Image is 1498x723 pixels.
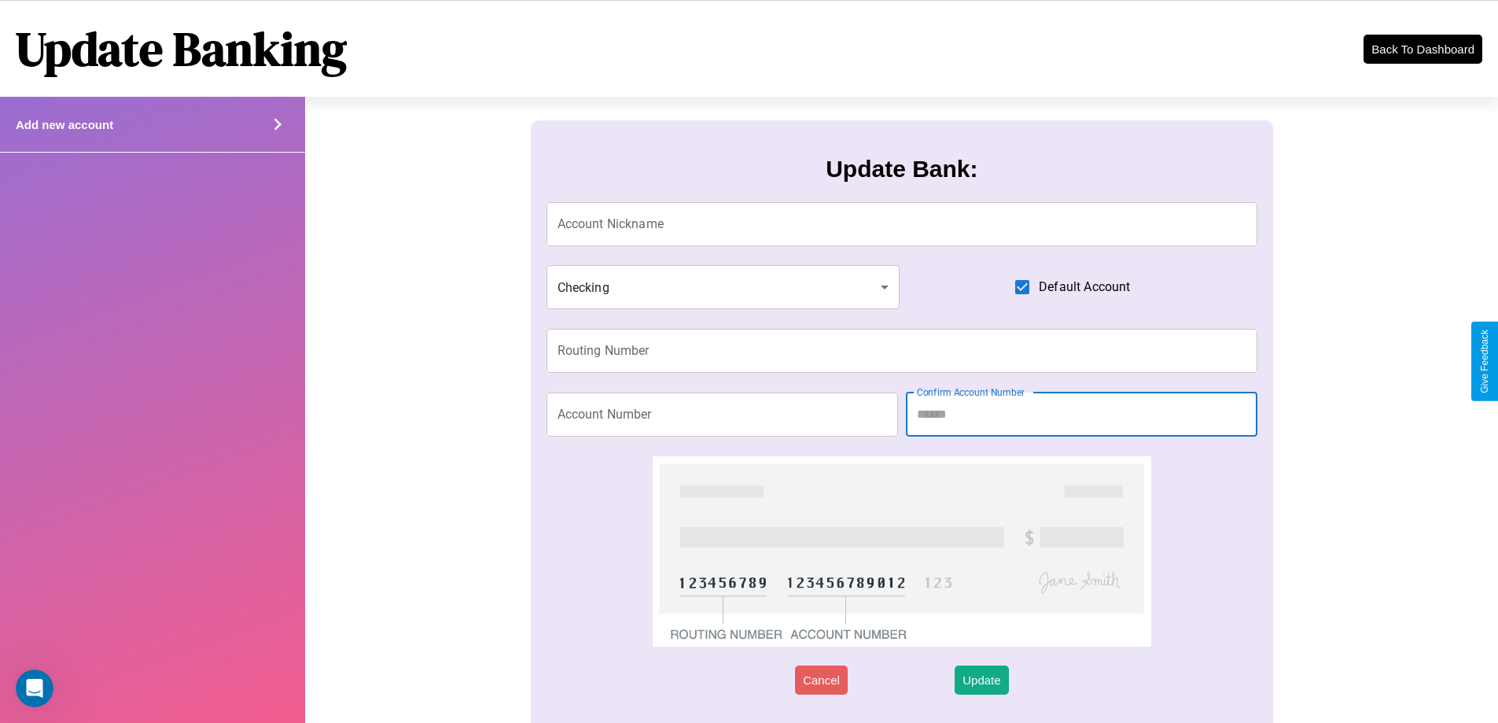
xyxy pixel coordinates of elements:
[1039,278,1130,297] span: Default Account
[917,385,1025,399] label: Confirm Account Number
[653,456,1150,647] img: check
[1479,330,1490,393] div: Give Feedback
[826,156,977,183] h3: Update Bank:
[955,666,1008,695] button: Update
[795,666,848,695] button: Cancel
[16,118,113,131] h4: Add new account
[16,670,53,707] iframe: Intercom live chat
[16,17,347,81] h1: Update Banking
[1364,35,1482,64] button: Back To Dashboard
[547,265,900,309] div: Checking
